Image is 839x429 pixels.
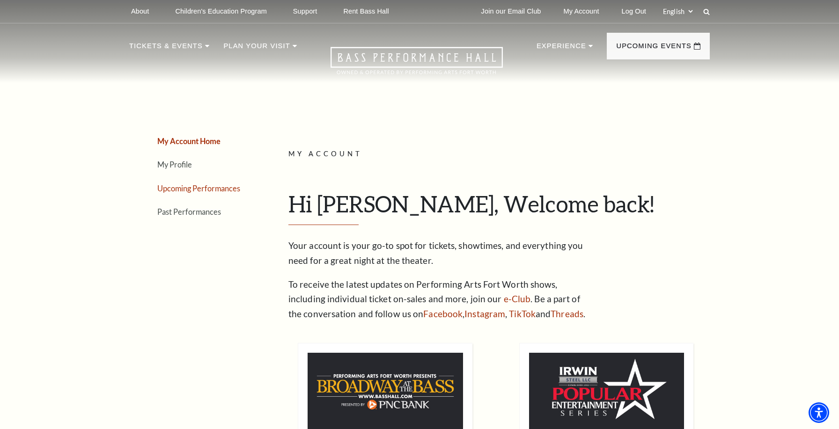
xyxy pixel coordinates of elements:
[157,137,221,145] a: My Account Home
[157,184,240,193] a: Upcoming Performances
[223,40,290,57] p: Plan Your Visit
[288,238,593,268] p: Your account is your go-to spot for tickets, showtimes, and everything you need for a great night...
[297,47,537,83] a: Open this option
[288,190,703,225] h1: Hi [PERSON_NAME], Welcome back!
[509,308,536,319] a: TikTok - open in a new tab
[537,40,586,57] p: Experience
[616,40,692,57] p: Upcoming Events
[464,308,505,319] a: Instagram - open in a new tab
[536,308,551,319] span: and
[423,308,463,319] a: Facebook - open in a new tab
[661,7,694,16] select: Select:
[288,277,593,322] p: To receive the latest updates on Performing Arts Fort Worth shows, including individual ticket on...
[293,7,317,15] p: Support
[157,160,192,169] a: My Profile
[131,7,149,15] p: About
[809,402,829,423] div: Accessibility Menu
[343,7,389,15] p: Rent Bass Hall
[551,308,583,319] a: Threads - open in a new tab
[504,293,531,304] a: e-Club
[175,7,266,15] p: Children's Education Program
[157,207,221,216] a: Past Performances
[129,40,203,57] p: Tickets & Events
[288,150,362,158] span: My Account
